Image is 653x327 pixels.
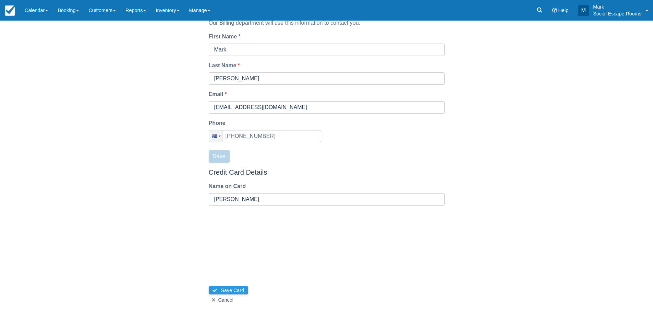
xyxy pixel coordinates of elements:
[558,8,569,13] span: Help
[209,90,230,98] label: Email
[209,182,249,190] label: Name on Card
[209,33,243,41] label: First Name
[209,130,222,142] div: Australia: + 61
[578,5,589,16] div: M
[209,61,243,70] label: Last Name
[593,10,641,17] p: Social Escape Rooms
[552,8,557,13] i: Help
[209,130,321,142] input: 1 (702) 123-4567
[209,119,228,127] label: Phone
[209,19,445,27] div: Our Billing department will use this information to contact you.
[593,3,641,10] p: Mark
[5,5,15,16] img: checkfront-main-nav-mini-logo.png
[207,210,446,282] iframe: Secure payment input frame
[209,286,248,294] button: Save Card
[209,168,445,177] div: Credit Card Details
[209,296,236,304] button: Cancel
